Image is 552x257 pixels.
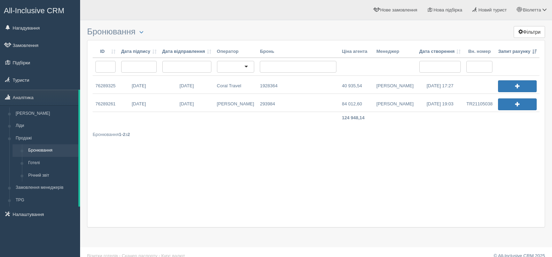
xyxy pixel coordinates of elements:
a: TPG [13,194,78,207]
a: All-Inclusive CRM [0,0,80,19]
td: 124 948,14 [339,112,374,124]
th: Вн. номер [464,46,495,58]
a: Ліди [13,120,78,132]
a: Запит рахунку [498,48,537,55]
th: Бронь [257,46,339,58]
a: Дата підпису [121,48,157,55]
h3: Бронювання [87,27,545,37]
div: Бронювання з [93,131,539,138]
a: Дата відправлення [162,48,211,55]
b: 2 [127,132,130,137]
th: Оператор [214,46,257,58]
button: Фільтри [514,26,545,38]
th: Менеджер [374,46,417,58]
a: Замовлення менеджерів [13,182,78,194]
a: Річний звіт [25,169,78,182]
span: Нова підбірка [434,7,462,13]
a: ID [95,48,116,55]
a: 76289325 [93,76,118,94]
a: 293984 [257,94,339,112]
span: All-Inclusive CRM [4,6,64,15]
a: [DATE] [118,94,160,112]
b: 1-2 [119,132,125,137]
a: [DATE] [160,76,214,94]
a: [DATE] [118,76,160,94]
a: Бронювання [25,144,78,157]
th: Ціна агента [339,46,374,58]
a: [DATE] 19:03 [417,94,464,112]
a: [DATE] 17:27 [417,76,464,94]
a: Дата створення [419,48,461,55]
a: 40 935,54 [339,76,373,94]
span: Новий турист [479,7,507,13]
span: Віолетта [523,7,541,13]
a: [PERSON_NAME] [214,94,257,112]
a: Coral Travel [214,76,255,94]
a: TR21105038 [464,94,495,112]
a: 76289261 [93,94,118,112]
a: Продажі [13,132,78,145]
a: Готелі [25,157,78,169]
span: Нове замовлення [380,7,417,13]
a: [DATE] [160,94,214,112]
a: 84 012,60 [339,94,374,112]
a: 1928364 [257,76,339,94]
a: [PERSON_NAME] [13,107,78,120]
a: [PERSON_NAME] [374,94,417,112]
a: [PERSON_NAME] [374,76,417,94]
